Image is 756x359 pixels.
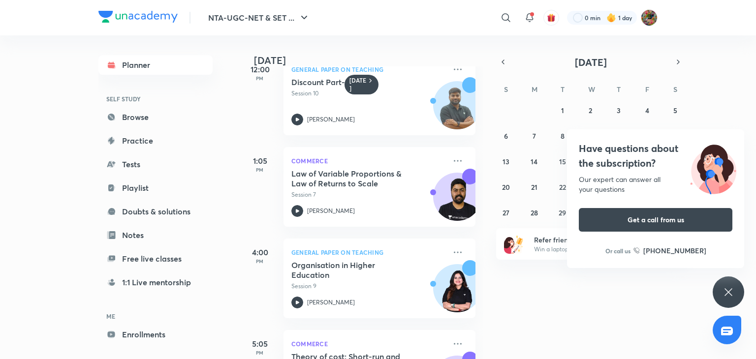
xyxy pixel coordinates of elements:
button: avatar [543,10,559,26]
img: Company Logo [98,11,178,23]
img: streak [606,13,616,23]
abbr: Thursday [617,85,621,94]
button: July 13, 2025 [498,153,514,169]
button: July 20, 2025 [498,179,514,195]
abbr: July 6, 2025 [504,131,508,141]
h5: Law of Variable Proportions & Law of Returns to Scale [291,169,414,188]
button: July 4, 2025 [639,102,655,118]
button: July 14, 2025 [526,153,542,169]
abbr: July 14, 2025 [531,157,537,166]
div: Our expert can answer all your questions [579,175,732,194]
abbr: July 27, 2025 [503,208,509,217]
abbr: Wednesday [588,85,595,94]
h6: SELF STUDY [98,90,213,107]
abbr: July 13, 2025 [503,157,509,166]
h4: [DATE] [254,55,485,66]
button: [DATE] [510,55,671,69]
abbr: July 3, 2025 [617,106,621,115]
a: Practice [98,131,213,150]
button: July 8, 2025 [555,128,570,144]
abbr: July 7, 2025 [533,131,536,141]
img: Kumkum Bhamra [641,9,658,26]
p: General Paper on Teaching [291,63,446,75]
abbr: July 21, 2025 [531,182,537,192]
img: Avatar [434,178,481,225]
h4: Have questions about the subscription? [579,141,732,171]
abbr: July 15, 2025 [559,157,566,166]
button: July 7, 2025 [526,128,542,144]
p: PM [240,75,280,81]
p: Session 7 [291,190,446,199]
abbr: Monday [532,85,537,94]
abbr: July 28, 2025 [531,208,538,217]
h6: ME [98,308,213,325]
button: July 3, 2025 [611,102,627,118]
a: Enrollments [98,325,213,344]
abbr: July 1, 2025 [561,106,564,115]
a: 1:1 Live mentorship [98,272,213,292]
a: Playlist [98,178,213,198]
button: July 15, 2025 [555,153,570,169]
h6: [DATE] [349,77,367,92]
button: NTA-UGC-NET & SET ... [202,8,316,28]
a: [PHONE_NUMBER] [633,245,706,256]
a: Free live classes [98,249,213,269]
h5: 4:00 [240,246,280,258]
h5: 12:00 [240,63,280,75]
abbr: Sunday [504,85,508,94]
p: Session 10 [291,89,446,98]
abbr: July 5, 2025 [673,106,677,115]
button: July 5, 2025 [667,102,683,118]
p: [PERSON_NAME] [307,298,355,307]
a: Tests [98,154,213,174]
button: July 2, 2025 [583,102,598,118]
button: July 1, 2025 [555,102,570,118]
abbr: July 4, 2025 [645,106,649,115]
button: July 29, 2025 [555,205,570,220]
img: ttu_illustration_new.svg [682,141,744,194]
p: PM [240,258,280,264]
img: Avatar [434,269,481,317]
abbr: July 2, 2025 [589,106,592,115]
p: Commerce [291,338,446,350]
img: Avatar [434,87,481,134]
button: July 21, 2025 [526,179,542,195]
button: July 9, 2025 [583,128,598,144]
button: July 28, 2025 [526,205,542,220]
button: July 6, 2025 [498,128,514,144]
a: Planner [98,55,213,75]
h6: Refer friends [534,235,655,245]
p: PM [240,350,280,356]
abbr: Tuesday [561,85,565,94]
span: [DATE] [575,56,607,69]
abbr: July 20, 2025 [502,182,510,192]
a: Browse [98,107,213,127]
abbr: July 8, 2025 [561,131,565,141]
button: July 12, 2025 [667,128,683,144]
h6: [PHONE_NUMBER] [643,245,706,256]
abbr: Saturday [673,85,677,94]
p: Commerce [291,155,446,167]
img: avatar [547,13,556,22]
button: July 11, 2025 [639,128,655,144]
abbr: Friday [645,85,649,94]
a: Notes [98,225,213,245]
button: July 10, 2025 [611,128,627,144]
abbr: July 29, 2025 [559,208,566,217]
p: Or call us [605,246,630,255]
p: PM [240,167,280,173]
button: Get a call from us [579,208,732,232]
button: July 27, 2025 [498,205,514,220]
button: July 22, 2025 [555,179,570,195]
a: Doubts & solutions [98,202,213,221]
a: Company Logo [98,11,178,25]
img: referral [504,234,524,254]
p: Win a laptop, vouchers & more [534,245,655,254]
p: [PERSON_NAME] [307,115,355,124]
abbr: July 22, 2025 [559,182,566,192]
h5: 1:05 [240,155,280,167]
h5: Discount Part-I [291,77,414,87]
p: Session 9 [291,282,446,291]
h5: 5:05 [240,338,280,350]
h5: Organisation in Higher Education [291,260,414,280]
